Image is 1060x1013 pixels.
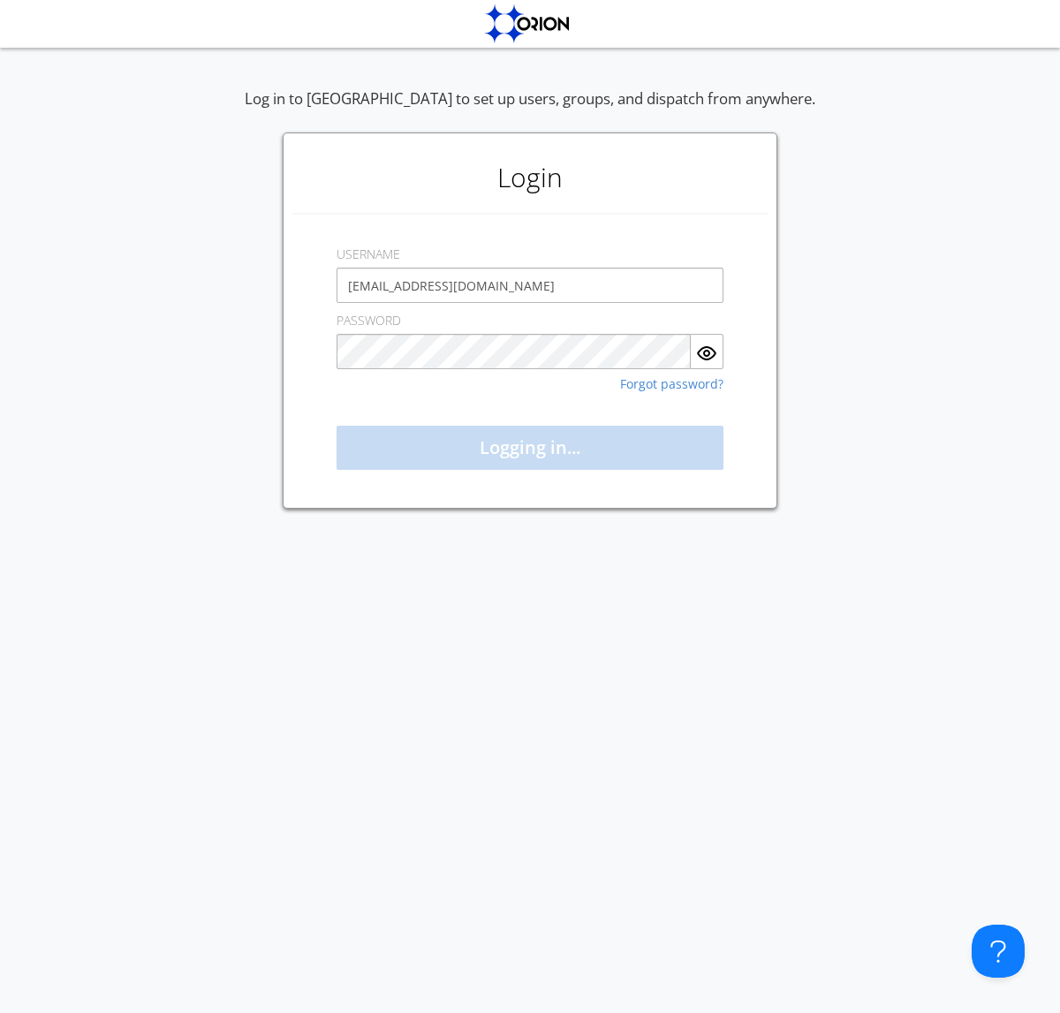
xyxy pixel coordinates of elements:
[337,312,401,329] label: PASSWORD
[620,378,723,390] a: Forgot password?
[292,142,768,213] h1: Login
[972,925,1025,978] iframe: Toggle Customer Support
[337,334,691,369] input: Password
[337,246,400,263] label: USERNAME
[696,343,717,364] img: eye.svg
[245,88,815,132] div: Log in to [GEOGRAPHIC_DATA] to set up users, groups, and dispatch from anywhere.
[337,426,723,470] button: Logging in...
[691,334,723,369] button: Show Password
